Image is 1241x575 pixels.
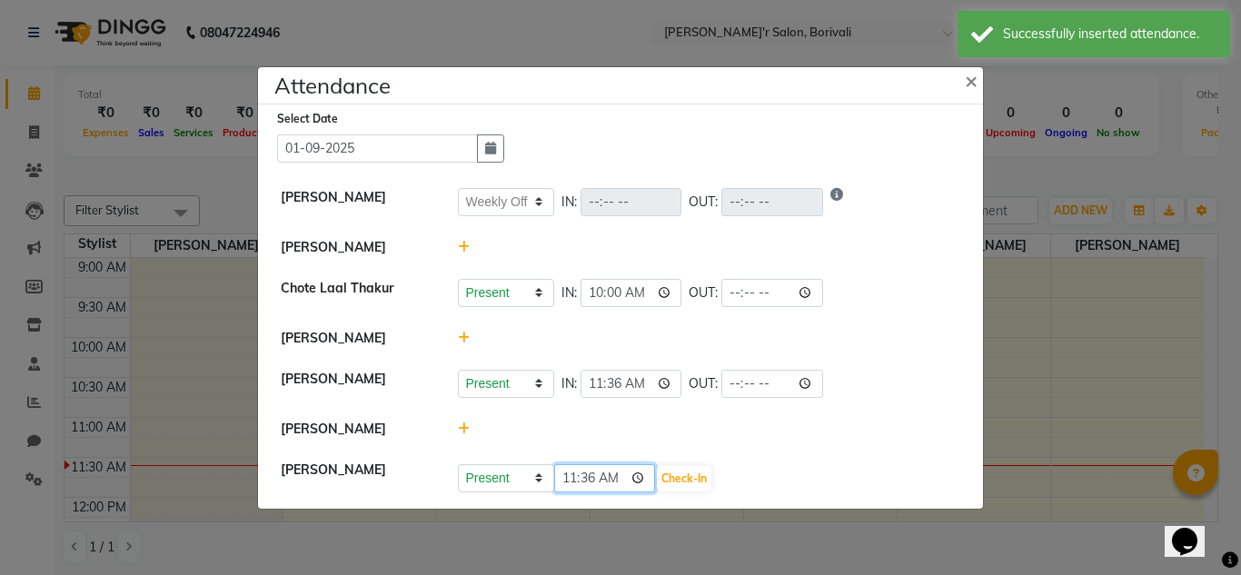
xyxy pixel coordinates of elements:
div: [PERSON_NAME] [267,420,444,439]
div: [PERSON_NAME] [267,188,444,216]
span: IN: [561,283,577,302]
input: Select date [277,134,478,163]
span: IN: [561,193,577,212]
button: Close [950,55,996,105]
div: Successfully inserted attendance. [1003,25,1216,44]
span: OUT: [689,374,718,393]
div: [PERSON_NAME] [267,370,444,398]
div: Chote Laal Thakur [267,279,444,307]
label: Select Date [277,111,338,127]
span: × [965,66,978,94]
span: OUT: [689,283,718,302]
span: OUT: [689,193,718,212]
div: [PERSON_NAME] [267,238,444,257]
div: [PERSON_NAME] [267,461,444,493]
button: Check-In [657,466,711,491]
div: [PERSON_NAME] [267,329,444,348]
i: Show reason [830,188,843,216]
h4: Attendance [274,69,391,102]
iframe: chat widget [1165,502,1223,557]
span: IN: [561,374,577,393]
